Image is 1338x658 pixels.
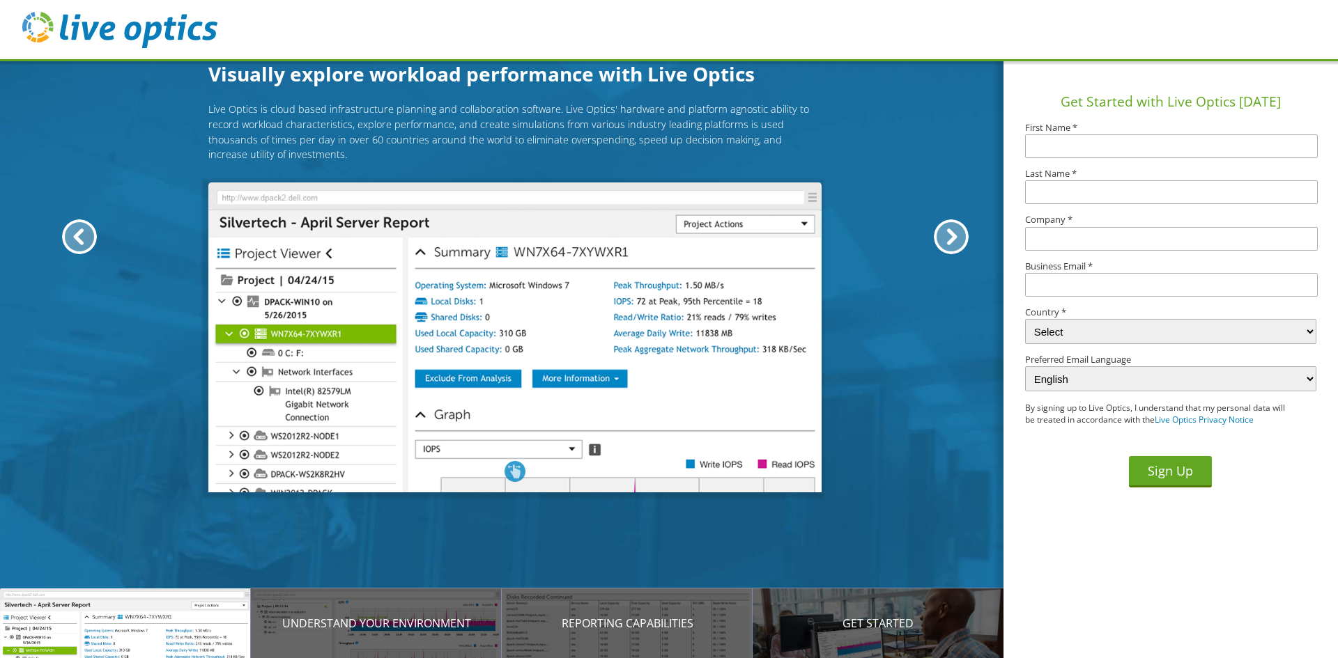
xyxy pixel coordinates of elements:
p: Reporting Capabilities [502,615,753,632]
label: Country * [1025,308,1316,317]
label: Last Name * [1025,169,1316,178]
img: live_optics_svg.svg [22,12,217,48]
label: First Name * [1025,123,1316,132]
h1: Get Started with Live Optics [DATE] [1009,92,1332,112]
p: Understand your environment [251,615,502,632]
label: Business Email * [1025,262,1316,271]
label: Company * [1025,215,1316,224]
p: By signing up to Live Optics, I understand that my personal data will be treated in accordance wi... [1025,402,1287,426]
label: Preferred Email Language [1025,355,1316,364]
button: Sign Up [1129,456,1212,487]
a: Live Optics Privacy Notice [1155,414,1254,425]
p: Get Started [753,615,1003,632]
p: Live Optics is cloud based infrastructure planning and collaboration software. Live Optics' hardw... [208,102,822,162]
h1: Visually explore workload performance with Live Optics [208,59,822,88]
img: Introducing Live Optics [208,182,822,493]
